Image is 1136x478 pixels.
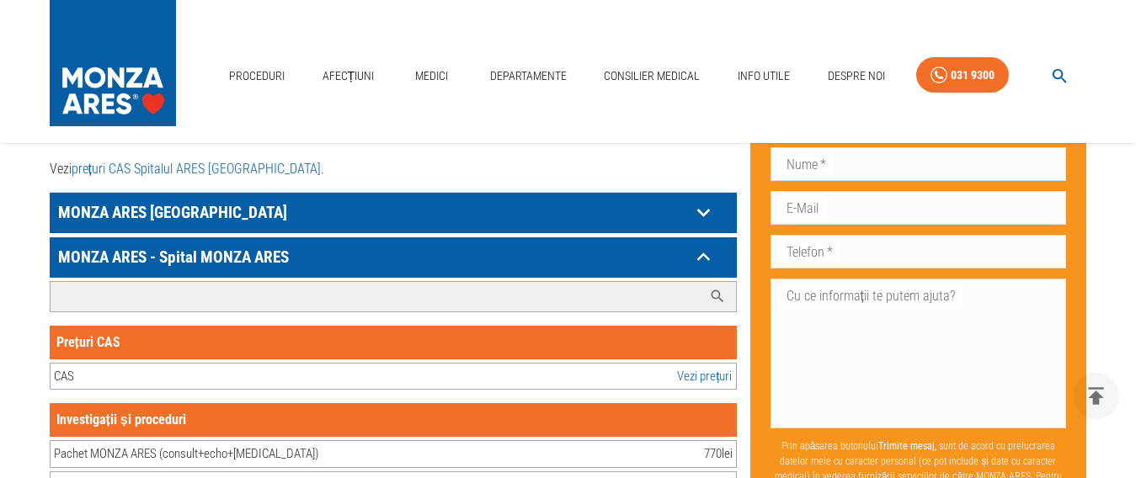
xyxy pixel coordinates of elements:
[54,444,318,464] div: Pachet MONZA ARES (consult+echo+[MEDICAL_DATA])
[54,367,74,386] div: CAS
[951,65,995,86] div: 031 9300
[50,193,737,233] div: MONZA ARES [GEOGRAPHIC_DATA]
[222,59,291,93] a: Proceduri
[316,59,381,93] a: Afecțiuni
[821,59,892,93] a: Despre Noi
[878,439,935,451] b: Trimite mesaj
[72,161,321,177] a: prețuri CAS Spitalul ARES [GEOGRAPHIC_DATA]
[54,244,691,270] p: MONZA ARES - Spital MONZA ARES
[483,59,573,93] a: Departamente
[731,59,797,93] a: Info Utile
[50,326,737,359] div: Prețuri CAS
[50,403,737,437] div: Investigații și proceduri
[54,199,691,226] p: MONZA ARES [GEOGRAPHIC_DATA]
[1073,373,1119,419] button: delete
[916,57,1009,93] a: 031 9300
[704,444,733,464] div: 770 lei
[50,159,737,179] p: Vezi .
[50,237,737,278] div: MONZA ARES - Spital MONZA ARES
[405,59,459,93] a: Medici
[677,367,732,386] a: Vezi prețuri
[597,59,707,93] a: Consilier Medical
